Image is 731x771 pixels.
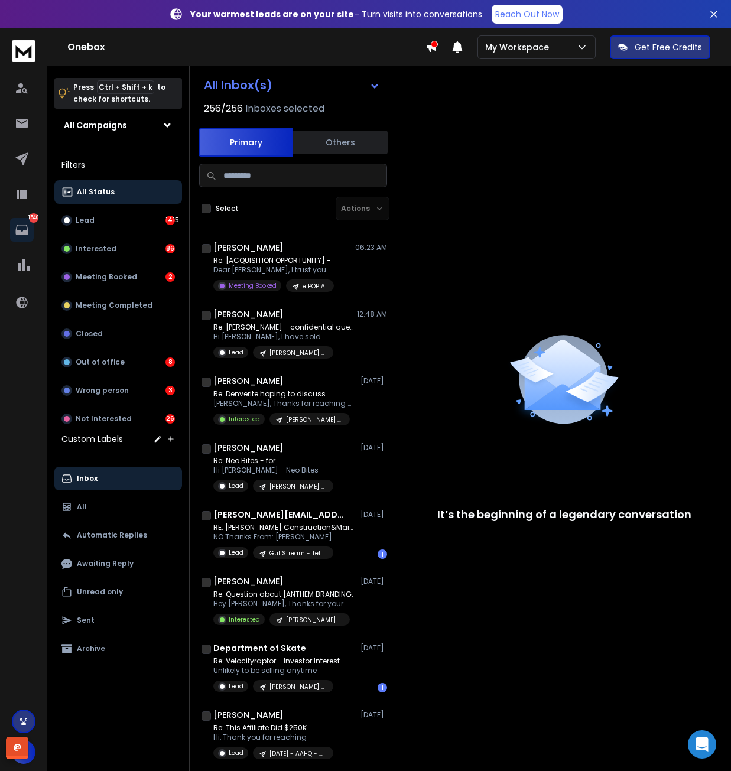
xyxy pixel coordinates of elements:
button: Unread only [54,580,182,604]
button: Sent [54,609,182,632]
p: Automatic Replies [77,531,147,540]
button: All Status [54,180,182,204]
p: – Turn visits into conversations [190,8,482,20]
p: Unread only [77,587,123,597]
p: [DATE] [360,443,387,453]
p: Interested [229,415,260,424]
p: Not Interested [76,414,132,424]
div: 1 [378,549,387,559]
p: Meeting Booked [76,272,137,282]
p: Awaiting Reply [77,559,134,568]
p: Unlikely to be selling anytime [213,666,340,675]
p: Re: [PERSON_NAME] - confidential question [213,323,355,332]
p: Hi [PERSON_NAME] - Neo Bites [213,466,333,475]
p: Lead [229,348,243,357]
p: Interested [229,615,260,624]
p: [DATE] [360,643,387,653]
div: 3 [165,386,175,395]
div: 86 [165,244,175,253]
p: [DATE] [360,577,387,586]
button: Wrong person3 [54,379,182,402]
p: 06:23 AM [355,243,387,252]
p: 1540 [29,213,38,223]
p: Interested [76,244,116,253]
p: Lead [229,482,243,490]
button: Get Free Credits [610,35,710,59]
p: Re: Velocityraptor - Investor Interest [213,656,340,666]
p: Hi, Thank you for reaching [213,733,333,742]
div: 1415 [165,216,175,225]
button: All [54,495,182,519]
button: Not Interested26 [54,407,182,431]
p: My Workspace [485,41,554,53]
p: Lead [229,548,243,557]
p: e POP AI [303,282,327,291]
h1: [PERSON_NAME] [213,308,284,320]
p: [PERSON_NAME] Point [269,349,326,357]
button: All Campaigns [54,113,182,137]
button: Automatic Replies [54,523,182,547]
h1: [PERSON_NAME] [213,375,284,387]
h1: [PERSON_NAME] [213,575,284,587]
p: Reach Out Now [495,8,559,20]
p: Closed [76,329,103,339]
p: Wrong person [76,386,129,395]
p: Lead [76,216,95,225]
button: Meeting Booked2 [54,265,182,289]
p: Re: Denverite hoping to discuss [213,389,355,399]
a: Reach Out Now [492,5,563,24]
p: It’s the beginning of a legendary conversation [437,506,691,523]
p: Archive [77,644,105,653]
img: logo [12,40,35,62]
button: Out of office8 [54,350,182,374]
p: Press to check for shortcuts. [73,82,165,105]
button: Lead1415 [54,209,182,232]
h1: All Inbox(s) [204,79,272,91]
span: Ctrl + Shift + k [97,80,154,94]
p: [PERSON_NAME] PPL x 10 (No company names - zoominfo) [269,682,326,691]
p: [DATE] [360,510,387,519]
h1: [PERSON_NAME] [213,709,284,721]
a: 1540 [10,218,34,242]
div: Open Intercom Messenger [688,730,716,759]
p: Meeting Completed [76,301,152,310]
button: Awaiting Reply [54,552,182,575]
h1: [PERSON_NAME] [213,442,284,454]
label: Select [216,204,239,213]
button: Primary [199,128,293,157]
h1: Department of Skate [213,642,306,654]
p: [PERSON_NAME] Point [286,415,343,424]
div: 26 [165,414,175,424]
p: [DATE] - AAHQ - Affiliate Outreach - Discord Community Invite Campaign [269,749,326,758]
span: 256 / 256 [204,102,243,116]
div: @ [6,737,28,759]
button: Inbox [54,467,182,490]
h1: [PERSON_NAME][EMAIL_ADDRESS][DOMAIN_NAME] [213,509,343,520]
h3: Inboxes selected [245,102,324,116]
h3: Custom Labels [61,433,123,445]
p: Re: Neo Bites - for [213,456,333,466]
p: Inbox [77,474,98,483]
p: Sent [77,616,95,625]
p: GulfStream - Telecom (AI-Personalized) [269,549,326,558]
button: Closed [54,322,182,346]
p: 12:48 AM [357,310,387,319]
button: Interested86 [54,237,182,261]
p: Re: Question about [ANTHEM BRANDING, [213,590,353,599]
div: 2 [165,272,175,282]
p: [DATE] [360,376,387,386]
p: [PERSON_NAME] Point [286,616,343,624]
p: Lead [229,682,243,691]
p: Hey [PERSON_NAME], Thanks for your [213,599,353,609]
p: [PERSON_NAME] PPL x 10 [269,482,326,491]
p: Re: This Affiliate Did $250K [213,723,333,733]
p: RE: [PERSON_NAME] Construction&Maintenance: Confidential Inquiry [213,523,355,532]
p: Dear [PERSON_NAME], I trust you [213,265,334,275]
div: 8 [165,357,175,367]
button: Others [293,129,388,155]
button: Meeting Completed [54,294,182,317]
h3: Filters [54,157,182,173]
p: [DATE] [360,710,387,720]
p: All [77,502,87,512]
p: Re: [ACQUISITION OPPORTUNITY] - [213,256,334,265]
